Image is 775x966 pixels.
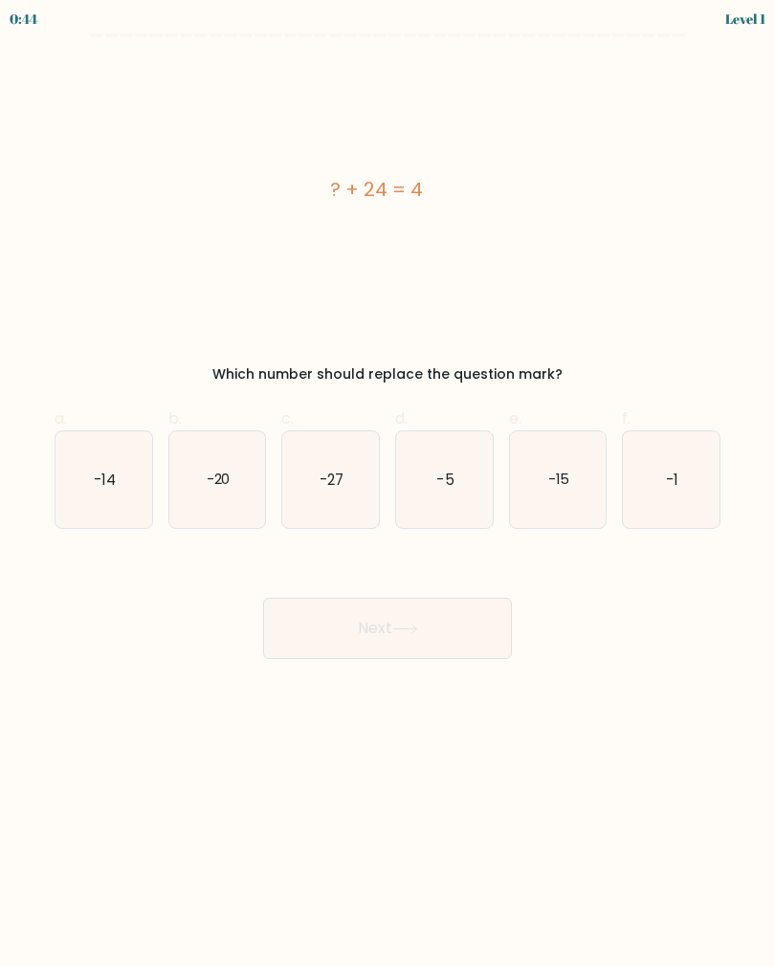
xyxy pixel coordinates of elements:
text: -15 [547,469,569,489]
text: -20 [206,469,230,489]
text: -5 [436,469,454,489]
button: Next [263,598,512,659]
div: ? + 24 = 4 [55,175,697,204]
text: -1 [666,469,678,489]
div: 0:44 [10,9,37,29]
div: Which number should replace the question mark? [66,364,709,384]
span: e. [509,407,521,429]
text: -27 [320,469,343,489]
span: c. [281,407,294,429]
span: f. [622,407,631,429]
span: d. [395,407,408,429]
text: -14 [94,469,116,489]
span: b. [168,407,182,429]
span: a. [55,407,67,429]
div: Level 1 [725,9,765,29]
